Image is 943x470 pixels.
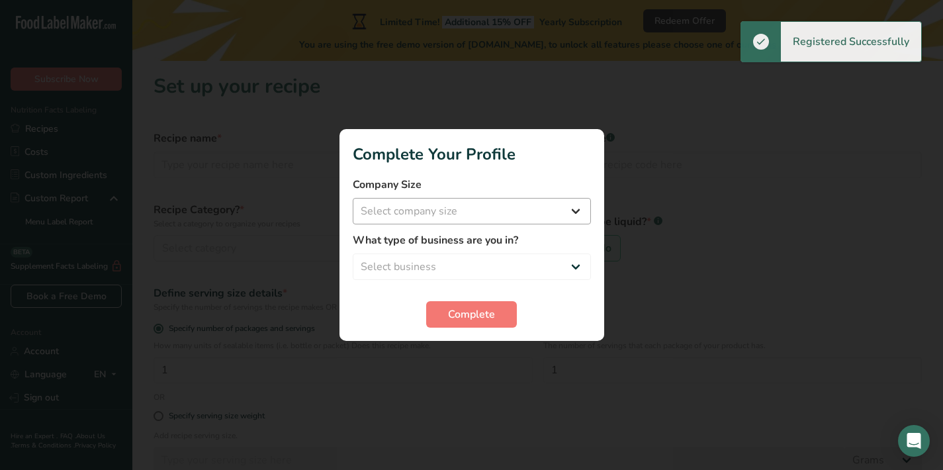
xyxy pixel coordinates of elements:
button: Complete [426,301,517,328]
h1: Complete Your Profile [353,142,591,166]
span: Complete [448,306,495,322]
label: Company Size [353,177,591,193]
div: Registered Successfully [781,22,921,62]
label: What type of business are you in? [353,232,591,248]
div: Open Intercom Messenger [898,425,930,457]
